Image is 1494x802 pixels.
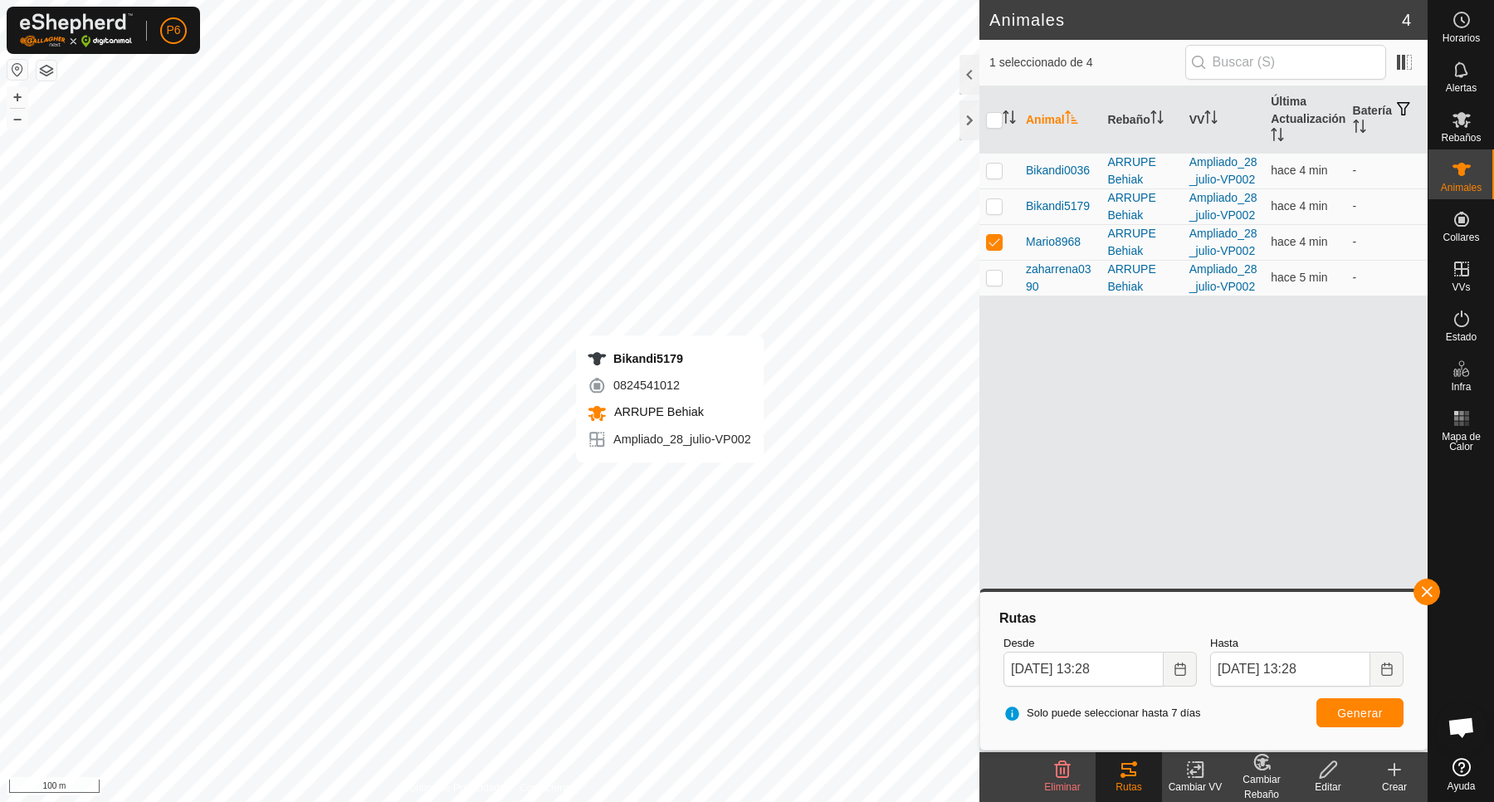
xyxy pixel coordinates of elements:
th: Última Actualización [1264,86,1345,154]
h2: Animales [989,10,1402,30]
div: ARRUPE Behiak [1107,189,1175,224]
span: VVs [1452,282,1470,292]
div: Ampliado_28_julio-VP002 [587,429,751,449]
th: Animal [1019,86,1101,154]
span: Bikandi0036 [1026,162,1090,179]
p-sorticon: Activar para ordenar [1353,122,1366,135]
span: 19 sept 2025, 13:23 [1271,235,1327,248]
td: - [1346,224,1428,260]
p-sorticon: Activar para ordenar [1204,113,1218,126]
p-sorticon: Activar para ordenar [1150,113,1164,126]
label: Hasta [1210,635,1404,652]
span: Generar [1337,707,1383,720]
div: ARRUPE Behiak [1107,225,1175,260]
div: Bikandi5179 [587,349,751,369]
span: Infra [1451,382,1471,392]
button: – [7,109,27,129]
span: Rebaños [1441,133,1481,143]
img: Logo Gallagher [20,13,133,47]
span: Collares [1443,232,1479,242]
span: Mapa de Calor [1433,432,1490,452]
button: Capas del Mapa [37,61,56,81]
span: 19 sept 2025, 13:23 [1271,199,1327,213]
div: Rutas [1096,780,1162,795]
th: Rebaño [1101,86,1182,154]
button: + [7,87,27,107]
span: 4 [1402,7,1411,32]
button: Restablecer Mapa [7,60,27,80]
div: Crear [1361,780,1428,795]
th: Batería [1346,86,1428,154]
a: Ampliado_28_julio-VP002 [1189,227,1257,257]
p-sorticon: Activar para ordenar [1003,113,1016,126]
span: zaharrena0390 [1026,261,1094,296]
td: - [1346,153,1428,188]
div: Rutas [997,609,1410,628]
div: Cambiar VV [1162,780,1228,795]
div: ARRUPE Behiak [1107,154,1175,188]
div: 0824541012 [587,375,751,395]
button: Choose Date [1164,652,1197,687]
span: Alertas [1446,83,1477,93]
a: Política de Privacidad [404,780,500,795]
td: - [1346,260,1428,296]
div: Editar [1295,780,1361,795]
th: VV [1183,86,1264,154]
p-sorticon: Activar para ordenar [1271,130,1284,144]
span: Bikandi5179 [1026,198,1090,215]
a: Contáctenos [520,780,575,795]
span: ARRUPE Behiak [610,405,704,418]
span: Ayuda [1448,781,1476,791]
span: Animales [1441,183,1482,193]
div: Chat abierto [1437,702,1487,752]
span: Estado [1446,332,1477,342]
span: Solo puede seleccionar hasta 7 días [1003,705,1201,721]
a: Ampliado_28_julio-VP002 [1189,191,1257,222]
p-sorticon: Activar para ordenar [1065,113,1078,126]
input: Buscar (S) [1185,45,1386,80]
span: 1 seleccionado de 4 [989,54,1185,71]
span: Horarios [1443,33,1480,43]
label: Desde [1003,635,1197,652]
button: Choose Date [1370,652,1404,687]
span: 19 sept 2025, 13:23 [1271,164,1327,177]
div: ARRUPE Behiak [1107,261,1175,296]
a: Ampliado_28_julio-VP002 [1189,262,1257,293]
span: P6 [166,22,180,39]
a: Ayuda [1428,751,1494,798]
button: Generar [1316,698,1404,727]
div: Cambiar Rebaño [1228,772,1295,802]
span: Mario8968 [1026,233,1081,251]
a: Ampliado_28_julio-VP002 [1189,155,1257,186]
span: Eliminar [1044,781,1080,793]
span: 19 sept 2025, 13:23 [1271,271,1327,284]
td: - [1346,188,1428,224]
